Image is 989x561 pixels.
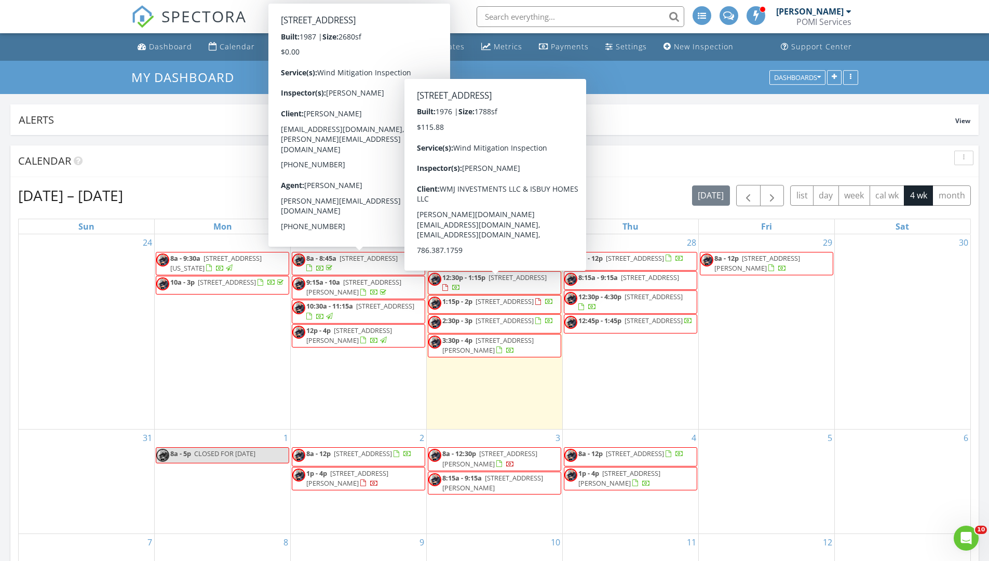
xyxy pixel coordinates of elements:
[155,430,291,533] td: Go to September 1, 2025
[442,253,467,263] span: 8a - 12p
[578,469,599,478] span: 1p - 4p
[417,430,426,446] a: Go to September 2, 2025
[957,234,970,251] a: Go to August 30, 2025
[292,253,305,266] img: screen_shot_20231220_at_1.11.35_pm.png
[170,253,200,263] span: 8a - 9:30a
[562,430,698,533] td: Go to September 4, 2025
[932,185,971,206] button: month
[689,430,698,446] a: Go to September 4, 2025
[578,469,660,488] a: 1p - 4p [STREET_ADDRESS][PERSON_NAME]
[659,37,738,57] a: New Inspection
[578,273,618,282] span: 8:15a - 9:15a
[578,292,683,311] a: 12:30p - 4:30p [STREET_ADDRESS]
[564,469,577,482] img: screen_shot_20231220_at_1.11.35_pm.png
[281,534,290,551] a: Go to September 8, 2025
[698,430,834,533] td: Go to September 5, 2025
[838,185,870,206] button: week
[292,467,425,490] a: 1p - 4p [STREET_ADDRESS][PERSON_NAME]
[825,430,834,446] a: Go to September 5, 2025
[578,316,621,325] span: 12:45p - 1:45p
[606,253,664,263] span: [STREET_ADDRESS]
[955,116,970,125] span: View
[700,253,713,266] img: screen_shot_20231220_at_1.11.35_pm.png
[535,37,593,57] a: Payments
[345,37,400,57] a: Contacts
[477,6,684,27] input: Search everything...
[306,326,392,345] a: 12p - 4p [STREET_ADDRESS][PERSON_NAME]
[306,253,336,263] span: 8a - 8:45a
[606,449,664,458] span: [STREET_ADDRESS]
[292,252,425,275] a: 8a - 8:45a [STREET_ADDRESS]
[413,234,426,251] a: Go to August 26, 2025
[776,6,844,17] div: [PERSON_NAME]
[954,526,979,551] iframe: Intercom live chat
[564,253,577,266] img: screen_shot_20231220_at_1.11.35_pm.png
[870,185,905,206] button: cal wk
[700,252,833,275] a: 8a - 12p [STREET_ADDRESS][PERSON_NAME]
[131,69,243,86] a: My Dashboard
[292,301,305,314] img: screen_shot_20231220_at_1.11.35_pm.png
[625,316,683,325] span: [STREET_ADDRESS]
[564,447,697,466] a: 8a - 12p [STREET_ADDRESS]
[306,277,401,297] a: 9:15a - 10a [STREET_ADDRESS][PERSON_NAME]
[156,253,169,266] img: screen_shot_20231220_at_1.11.35_pm.png
[306,277,340,287] span: 9:15a - 10a
[349,219,368,234] a: Tuesday
[428,336,441,349] img: screen_shot_20231220_at_1.11.35_pm.png
[277,234,290,251] a: Go to August 25, 2025
[975,526,987,534] span: 10
[562,234,698,430] td: Go to August 28, 2025
[549,234,562,251] a: Go to August 27, 2025
[409,37,469,57] a: Templates
[306,253,398,273] a: 8a - 8:45a [STREET_ADDRESS]
[198,277,256,287] span: [STREET_ADDRESS]
[306,277,401,297] span: [STREET_ADDRESS][PERSON_NAME]
[564,449,577,462] img: screen_shot_20231220_at_1.11.35_pm.png
[698,234,834,430] td: Go to August 29, 2025
[494,42,522,51] div: Metrics
[442,473,543,492] a: 8:15a - 9:15a [STREET_ADDRESS][PERSON_NAME]
[685,234,698,251] a: Go to August 28, 2025
[306,469,388,488] a: 1p - 4p [STREET_ADDRESS][PERSON_NAME]
[442,473,543,492] span: [STREET_ADDRESS][PERSON_NAME]
[692,185,730,206] button: [DATE]
[170,253,262,273] span: [STREET_ADDRESS][US_STATE]
[306,449,412,458] a: 8a - 12p [STREET_ADDRESS]
[821,534,834,551] a: Go to September 12, 2025
[306,469,327,478] span: 1p - 4p
[578,469,660,488] span: [STREET_ADDRESS][PERSON_NAME]
[442,449,537,468] span: [STREET_ADDRESS][PERSON_NAME]
[549,534,562,551] a: Go to September 10, 2025
[292,449,305,462] img: screen_shot_20231220_at_1.11.35_pm.png
[774,74,821,81] div: Dashboards
[356,301,414,311] span: [STREET_ADDRESS]
[156,449,169,462] img: screen_shot_20231220_at_1.11.35_pm.png
[442,316,553,325] a: 2:30p - 3p [STREET_ADDRESS]
[477,37,526,57] a: Metrics
[601,37,651,57] a: Settings
[428,295,561,314] a: 1:15p - 2p [STREET_ADDRESS]
[292,324,425,348] a: 12p - 4p [STREET_ADDRESS][PERSON_NAME]
[428,252,561,271] a: 8a - 12p [STREET_ADDRESS]
[170,449,191,458] span: 8a - 5p
[616,42,647,51] div: Settings
[427,234,563,430] td: Go to August 27, 2025
[156,252,289,275] a: 8a - 9:30a [STREET_ADDRESS][US_STATE]
[904,185,933,206] button: 4 wk
[131,5,154,28] img: The Best Home Inspection Software - Spectora
[470,253,528,263] span: [STREET_ADDRESS]
[306,301,353,311] span: 10:30a - 11:15a
[564,252,697,271] a: 8a - 12p [STREET_ADDRESS]
[483,219,505,234] a: Wednesday
[551,42,589,51] div: Payments
[428,253,441,266] img: screen_shot_20231220_at_1.11.35_pm.png
[170,277,286,287] a: 10a - 3p [STREET_ADDRESS]
[292,469,305,482] img: screen_shot_20231220_at_1.11.35_pm.png
[428,316,441,329] img: screen_shot_20231220_at_1.11.35_pm.png
[564,316,577,329] img: screen_shot_20231220_at_1.11.35_pm.png
[736,185,761,206] button: Previous
[428,271,561,295] a: 12:30p - 1:15p [STREET_ADDRESS]
[282,42,333,51] div: Unconfirmed
[306,301,414,320] a: 10:30a - 11:15a [STREET_ADDRESS]
[442,449,476,458] span: 8a - 12:30p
